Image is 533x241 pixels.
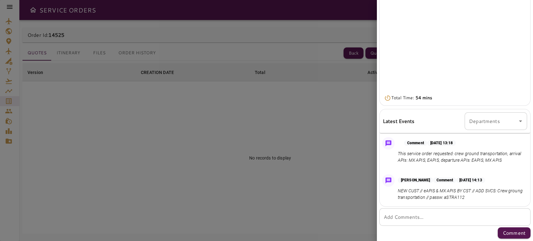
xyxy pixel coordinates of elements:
[503,229,526,237] p: Comment
[398,188,525,201] p: NEW CUST // eAPIS & MX APIS BY CST // ADD SVCS: Crew groung transportation // passw: aSTRA112
[383,117,415,125] h6: Latest Events
[384,139,393,148] img: Message Icon
[398,150,525,164] p: This service order requested: crew ground transportation, arrival APIs: MX APIS, EAPIS, departure...
[427,140,456,146] p: [DATE] 13:18
[384,176,393,185] img: Message Icon
[391,95,432,101] p: Total Time:
[398,177,433,183] p: [PERSON_NAME]
[384,95,391,101] img: Timer Icon
[498,227,531,239] button: Comment
[404,140,427,146] p: Comment
[433,177,456,183] p: Comment
[516,117,525,125] button: Open
[456,177,485,183] p: [DATE] 14:13
[416,95,432,101] b: 54 mins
